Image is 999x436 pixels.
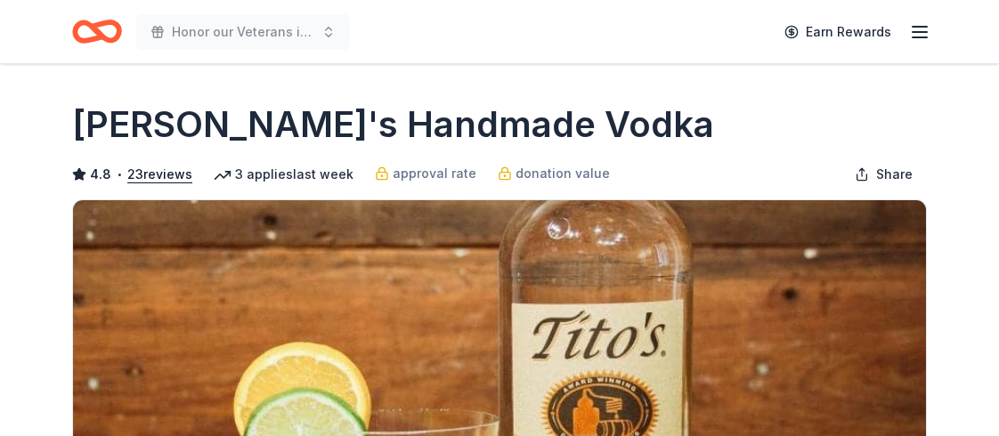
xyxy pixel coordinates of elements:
[136,14,350,50] button: Honor our Veterans in our Community
[375,163,476,184] a: approval rate
[876,164,913,185] span: Share
[841,157,927,192] button: Share
[774,16,902,48] a: Earn Rewards
[172,21,314,43] span: Honor our Veterans in our Community
[393,163,476,184] span: approval rate
[72,11,122,52] a: Home
[127,164,192,185] button: 23reviews
[516,163,610,184] span: donation value
[214,164,353,185] div: 3 applies last week
[72,100,714,149] h1: [PERSON_NAME]'s Handmade Vodka
[498,163,610,184] a: donation value
[90,164,111,185] span: 4.8
[117,167,123,182] span: •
